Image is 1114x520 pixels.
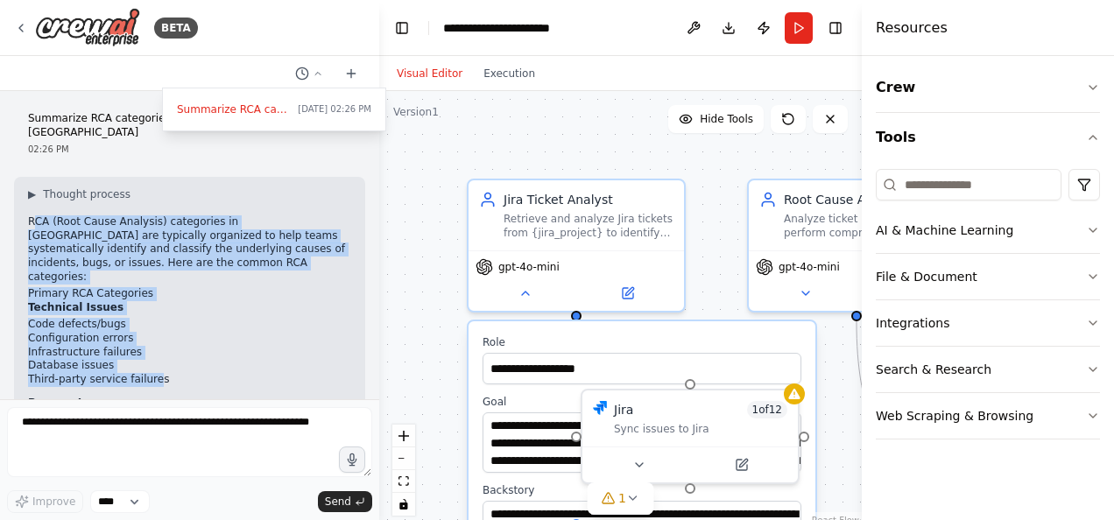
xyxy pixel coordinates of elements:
button: Hide Tools [668,105,764,133]
label: Goal [483,395,801,409]
button: Hide left sidebar [390,16,414,40]
div: Tools [876,162,1100,453]
div: Jira [614,401,633,418]
button: zoom out [392,447,415,470]
button: Execution [473,63,546,84]
div: Jira Ticket AnalystRetrieve and analyze Jira tickets from {jira_project} to identify incidents, b... [467,179,686,313]
div: Root Cause Analysis Expert [784,191,954,208]
button: zoom in [392,425,415,447]
div: Root Cause Analysis ExpertAnalyze ticket information to perform comprehensive root cause analysis... [747,179,966,313]
label: Role [483,335,801,349]
span: Number of enabled actions [747,401,788,418]
span: 1 [618,489,626,507]
div: JiraJira1of12Sync issues to Jira [581,389,800,484]
g: Edge from 71246ff0-80a1-47bf-8b4b-ed86c1f14cba to 40f4d59b-f294-42fc-a2fd-a2ddefffc761 [848,321,892,519]
div: React Flow controls [392,425,415,516]
div: Retrieve and analyze Jira tickets from {jira_project} to identify incidents, bugs, and issues tha... [504,212,673,240]
span: [DATE] 02:26 PM [298,102,371,116]
button: Search & Research [876,347,1100,392]
span: Hide Tools [700,112,753,126]
button: Open in side panel [692,454,791,475]
button: Hide right sidebar [823,16,848,40]
button: Integrations [876,300,1100,346]
button: fit view [392,470,415,493]
button: Crew [876,63,1100,112]
button: File & Document [876,254,1100,299]
button: 1 [587,482,654,515]
button: toggle interactivity [392,493,415,516]
button: Tools [876,113,1100,162]
div: Analyze ticket information to perform comprehensive root cause analysis and categorize findings a... [784,212,954,240]
button: Visual Editor [386,63,473,84]
div: Jira Ticket Analyst [504,191,673,208]
div: Version 1 [393,105,439,119]
label: Backstory [483,483,801,497]
span: gpt-4o-mini [498,260,560,274]
nav: breadcrumb [443,19,576,37]
img: Jira [593,401,607,415]
span: gpt-4o-mini [779,260,840,274]
span: Summarize RCA categories for tickets in [GEOGRAPHIC_DATA] [177,102,291,116]
h4: Resources [876,18,948,39]
div: Sync issues to Jira [614,422,787,436]
button: Web Scraping & Browsing [876,393,1100,439]
button: AI & Machine Learning [876,207,1100,253]
button: Summarize RCA categories for tickets in [GEOGRAPHIC_DATA][DATE] 02:26 PM [170,95,378,123]
button: Open in side panel [578,283,677,304]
